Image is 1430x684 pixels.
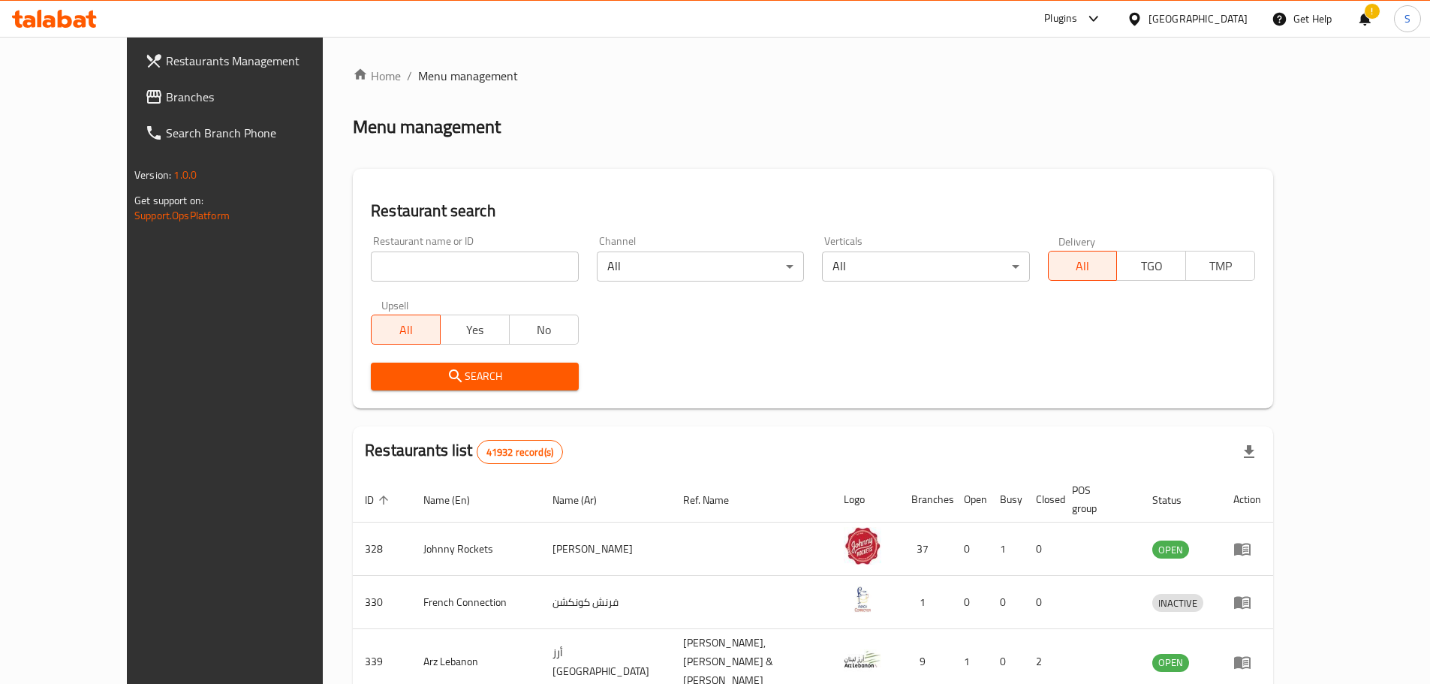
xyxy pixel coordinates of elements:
span: ID [365,491,393,509]
span: Restaurants Management [166,52,354,70]
button: Yes [440,315,510,345]
div: OPEN [1152,654,1189,672]
button: All [1048,251,1118,281]
td: 0 [988,576,1024,629]
span: 1.0.0 [173,165,197,185]
td: 0 [1024,523,1060,576]
span: POS group [1072,481,1122,517]
td: [PERSON_NAME] [540,523,671,576]
img: Johnny Rockets [844,527,881,565]
label: Delivery [1058,236,1096,246]
span: Menu management [418,67,518,85]
span: Branches [166,88,354,106]
th: Open [952,477,988,523]
button: No [509,315,579,345]
div: Menu [1233,540,1261,558]
a: Branches [133,79,366,115]
div: Plugins [1044,10,1077,28]
td: 0 [1024,576,1060,629]
button: TGO [1116,251,1186,281]
span: Version: [134,165,171,185]
span: Ref. Name [683,491,748,509]
h2: Menu management [353,115,501,139]
span: Get support on: [134,191,203,210]
a: Restaurants Management [133,43,366,79]
img: Arz Lebanon [844,640,881,678]
th: Action [1221,477,1273,523]
img: French Connection [844,580,881,618]
th: Busy [988,477,1024,523]
span: All [378,319,435,341]
span: Status [1152,491,1201,509]
span: S [1404,11,1410,27]
div: All [822,252,1029,282]
td: فرنش كونكشن [540,576,671,629]
span: OPEN [1152,654,1189,671]
td: 1 [988,523,1024,576]
td: 328 [353,523,411,576]
td: 37 [899,523,952,576]
td: French Connection [411,576,540,629]
span: TMP [1192,255,1249,277]
span: No [516,319,573,341]
td: 330 [353,576,411,629]
div: All [597,252,804,282]
div: [GEOGRAPHIC_DATA] [1149,11,1248,27]
div: INACTIVE [1152,594,1203,612]
td: 0 [952,523,988,576]
li: / [407,67,412,85]
td: Johnny Rockets [411,523,540,576]
h2: Restaurant search [371,200,1255,222]
div: Export file [1231,434,1267,470]
span: Search Branch Phone [166,124,354,142]
td: 0 [952,576,988,629]
span: Search [383,367,566,386]
span: TGO [1123,255,1180,277]
button: Search [371,363,578,390]
a: Home [353,67,401,85]
input: Search for restaurant name or ID.. [371,252,578,282]
label: Upsell [381,300,409,310]
td: 1 [899,576,952,629]
span: OPEN [1152,541,1189,559]
span: Yes [447,319,504,341]
th: Closed [1024,477,1060,523]
th: Logo [832,477,899,523]
button: TMP [1185,251,1255,281]
th: Branches [899,477,952,523]
span: All [1055,255,1112,277]
a: Support.OpsPlatform [134,206,230,225]
span: Name (Ar) [552,491,616,509]
a: Search Branch Phone [133,115,366,151]
div: Menu [1233,653,1261,671]
button: All [371,315,441,345]
div: Total records count [477,440,563,464]
h2: Restaurants list [365,439,563,464]
nav: breadcrumb [353,67,1273,85]
span: Name (En) [423,491,489,509]
span: 41932 record(s) [477,445,562,460]
span: INACTIVE [1152,595,1203,612]
div: Menu [1233,593,1261,611]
